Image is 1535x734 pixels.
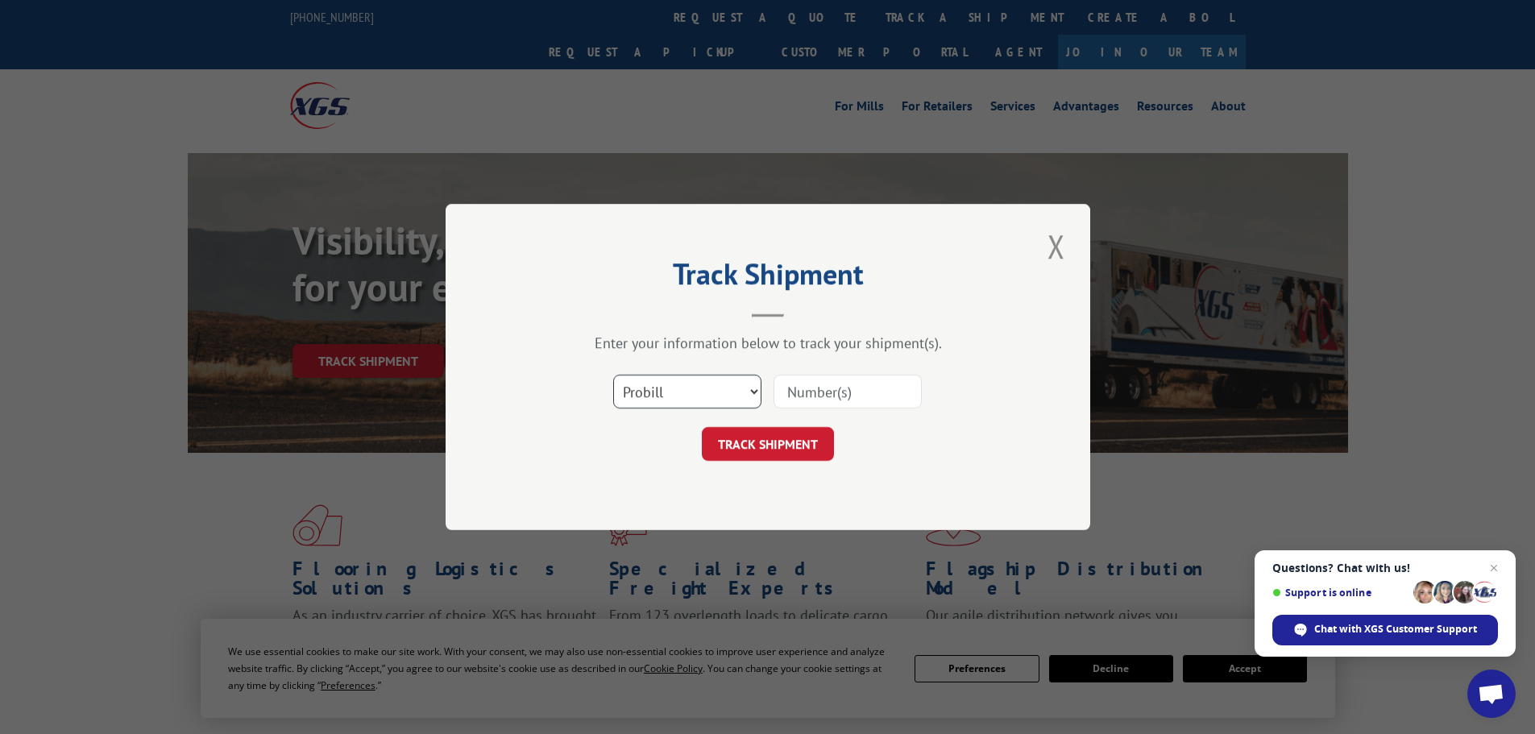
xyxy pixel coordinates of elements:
[702,427,834,461] button: TRACK SHIPMENT
[526,334,1010,352] div: Enter your information below to track your shipment(s).
[1314,622,1477,637] span: Chat with XGS Customer Support
[1272,587,1408,599] span: Support is online
[1272,615,1498,645] span: Chat with XGS Customer Support
[774,375,922,408] input: Number(s)
[526,263,1010,293] h2: Track Shipment
[1467,670,1516,718] a: Open chat
[1043,224,1070,268] button: Close modal
[1272,562,1498,574] span: Questions? Chat with us!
